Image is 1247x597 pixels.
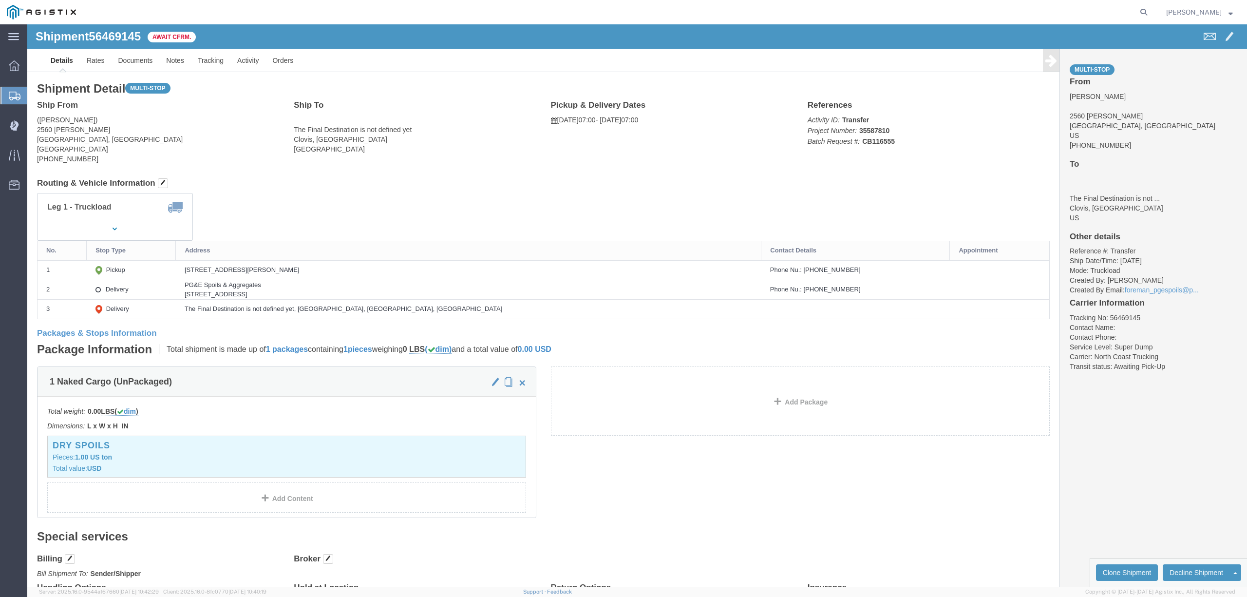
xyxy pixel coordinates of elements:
span: Server: 2025.16.0-9544af67660 [39,589,159,595]
span: Client: 2025.16.0-8fc0770 [163,589,266,595]
a: Feedback [547,589,572,595]
a: Support [523,589,548,595]
span: [DATE] 10:40:19 [228,589,266,595]
span: Lorretta Ayala [1166,7,1222,18]
span: Copyright © [DATE]-[DATE] Agistix Inc., All Rights Reserved [1085,588,1235,596]
button: [PERSON_NAME] [1166,6,1233,18]
img: logo [7,5,76,19]
iframe: FS Legacy Container [27,24,1247,587]
span: [DATE] 10:42:29 [119,589,159,595]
